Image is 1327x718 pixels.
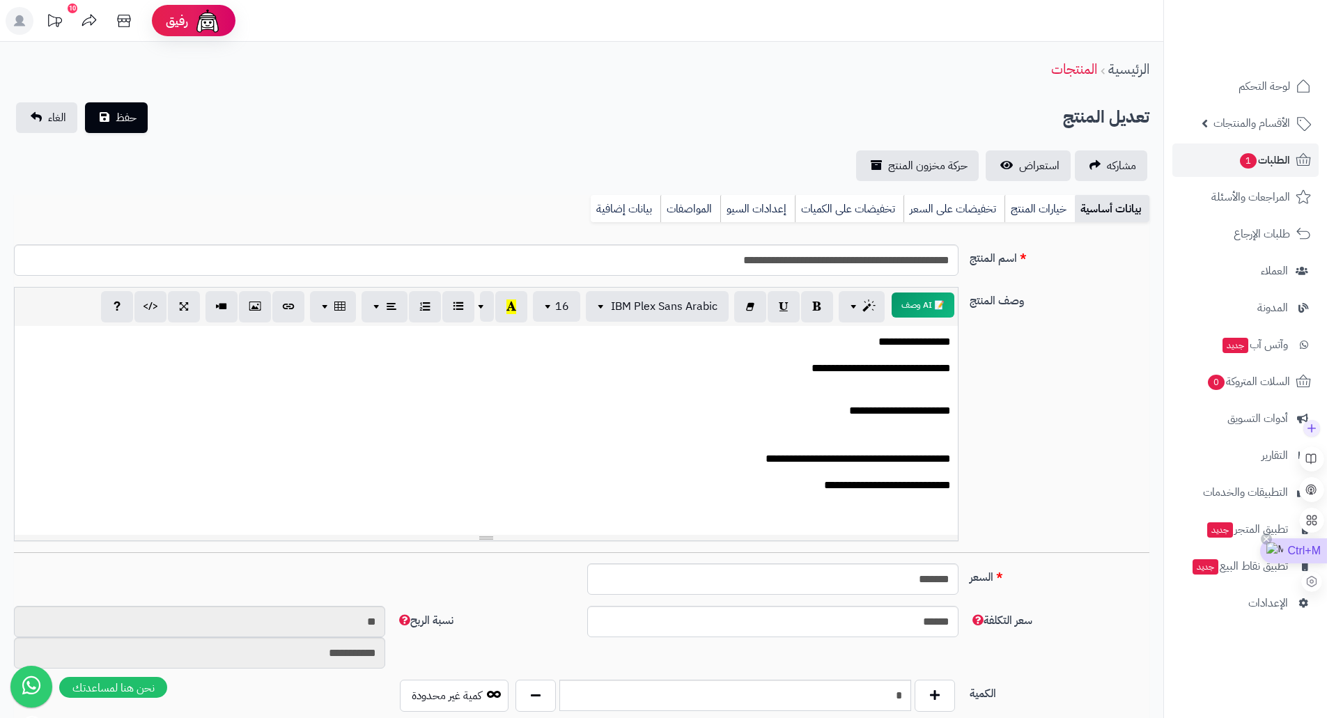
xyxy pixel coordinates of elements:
span: سعر التكلفة [970,612,1032,629]
span: التقارير [1262,446,1288,465]
span: حفظ [116,109,137,126]
a: المنتجات [1051,58,1097,79]
a: تخفيضات على السعر [903,195,1004,223]
a: طلبات الإرجاع [1172,217,1319,251]
a: الغاء [16,102,77,133]
span: 1 [1240,153,1257,169]
button: حفظ [85,102,148,133]
span: الأقسام والمنتجات [1213,114,1290,133]
span: الطلبات [1239,150,1290,170]
label: الكمية [964,680,1155,702]
a: وآتس آبجديد [1172,328,1319,361]
span: IBM Plex Sans Arabic [611,298,717,315]
span: رفيق [166,13,188,29]
a: المراجعات والأسئلة [1172,180,1319,214]
button: IBM Plex Sans Arabic [586,291,729,322]
span: تطبيق نقاط البيع [1191,556,1288,576]
span: جديد [1193,559,1218,575]
a: التطبيقات والخدمات [1172,476,1319,509]
a: بيانات أساسية [1075,195,1149,223]
a: المدونة [1172,291,1319,325]
button: 📝 AI وصف [892,292,954,318]
span: وآتس آب [1221,335,1288,354]
a: تطبيق نقاط البيعجديد [1172,549,1319,583]
a: الرئيسية [1108,58,1149,79]
span: الإعدادات [1248,593,1288,613]
span: لوحة التحكم [1239,77,1290,96]
a: الطلبات1 [1172,143,1319,177]
img: logo-2.png [1232,38,1314,67]
span: جديد [1207,522,1233,538]
span: أدوات التسويق [1227,409,1288,428]
a: خيارات المنتج [1004,195,1075,223]
span: العملاء [1261,261,1288,281]
a: لوحة التحكم [1172,70,1319,103]
span: التطبيقات والخدمات [1203,483,1288,502]
span: السلات المتروكة [1206,372,1290,391]
a: الإعدادات [1172,586,1319,620]
a: بيانات إضافية [591,195,660,223]
a: العملاء [1172,254,1319,288]
a: تطبيق المتجرجديد [1172,513,1319,546]
span: المراجعات والأسئلة [1211,187,1290,207]
label: اسم المنتج [964,244,1155,267]
a: المواصفات [660,195,720,223]
a: استعراض [986,150,1071,181]
a: مشاركه [1075,150,1147,181]
label: السعر [964,563,1155,586]
span: مشاركه [1107,157,1136,174]
button: 16 [533,291,580,322]
span: تطبيق المتجر [1206,520,1288,539]
span: جديد [1223,338,1248,353]
span: حركة مخزون المنتج [888,157,968,174]
a: تخفيضات على الكميات [795,195,903,223]
a: التقارير [1172,439,1319,472]
span: استعراض [1019,157,1060,174]
div: 10 [68,3,77,13]
span: المدونة [1257,298,1288,318]
span: 16 [555,298,569,315]
a: إعدادات السيو [720,195,795,223]
a: حركة مخزون المنتج [856,150,979,181]
span: طلبات الإرجاع [1234,224,1290,244]
a: أدوات التسويق [1172,402,1319,435]
img: ai-face.png [194,7,222,35]
h2: تعديل المنتج [1063,103,1149,132]
label: وصف المنتج [964,287,1155,309]
a: السلات المتروكة0 [1172,365,1319,398]
span: 0 [1208,375,1225,390]
span: نسبة الربح [396,612,453,629]
a: تحديثات المنصة [37,7,72,38]
span: الغاء [48,109,66,126]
